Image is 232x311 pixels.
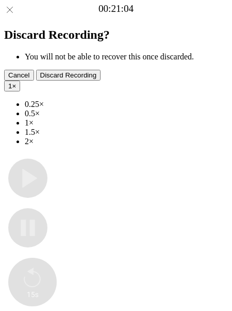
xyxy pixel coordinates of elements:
span: 1 [8,82,12,90]
li: 0.5× [25,109,228,118]
li: You will not be able to recover this once discarded. [25,52,228,61]
li: 1.5× [25,128,228,137]
li: 1× [25,118,228,128]
h2: Discard Recording? [4,28,228,42]
li: 0.25× [25,100,228,109]
button: 1× [4,81,20,91]
button: Cancel [4,70,34,81]
button: Discard Recording [36,70,101,81]
a: 00:21:04 [98,3,134,14]
li: 2× [25,137,228,146]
